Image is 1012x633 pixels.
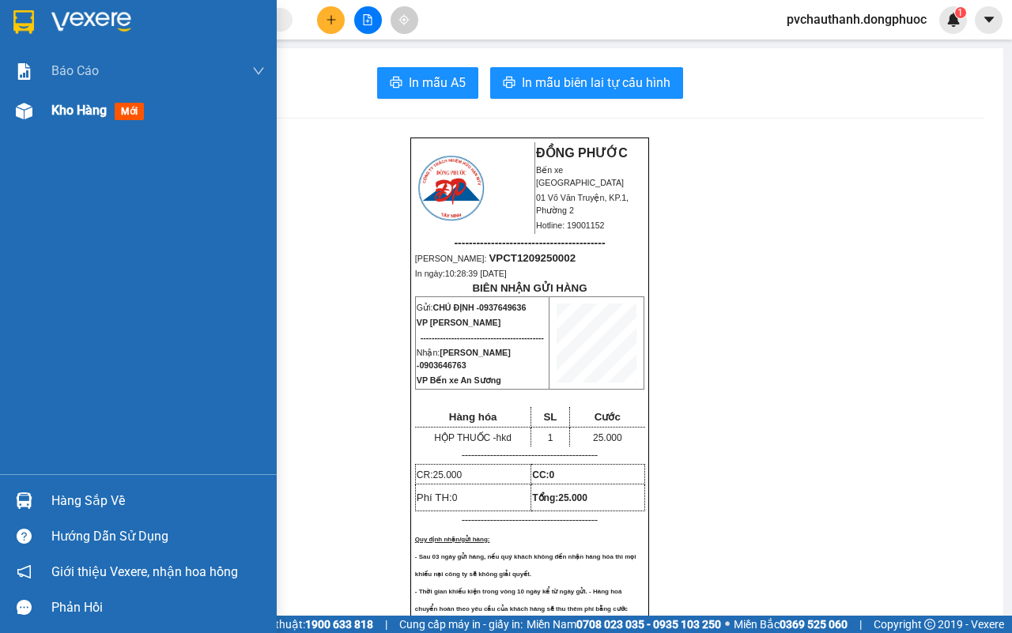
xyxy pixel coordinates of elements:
div: Hàng sắp về [51,489,265,513]
strong: ĐỒNG PHƯỚC [125,9,217,22]
button: aim [391,6,418,34]
strong: CC: [532,469,554,480]
span: ----------------------------------------- [454,236,605,249]
span: copyright [924,619,935,630]
p: ------------------------------------------- [415,514,644,526]
span: Hotline: 19001152 [125,70,194,80]
span: plus [326,14,337,25]
span: CHÚ ĐỊNH - [432,303,526,312]
span: down [252,65,265,77]
span: In ngày: [415,269,507,278]
span: question-circle [17,529,32,544]
span: Tổng: [532,492,587,503]
span: In ngày: [5,115,96,124]
strong: 0369 525 060 [780,618,848,631]
span: SL [543,411,557,423]
span: CR: [417,469,462,480]
span: hkd [497,432,512,443]
span: 1 [548,432,553,443]
span: Phí TH: [417,492,458,503]
span: file-add [362,14,373,25]
span: Hàng hóa [449,411,497,423]
span: notification [17,564,32,579]
span: Miền Nam [527,616,721,633]
span: [PERSON_NAME]: [5,102,165,111]
span: - Sau 03 ngày gửi hàng, nếu quý khách không đến nhận hàng hóa thì mọi khiếu nại công ty sẽ không ... [415,553,636,578]
span: HỘP THUỐC - [434,432,512,443]
img: solution-icon [16,63,32,80]
span: ⚪️ [725,621,730,627]
span: Miền Bắc [734,616,848,633]
span: 0937649636 [479,303,526,312]
span: 01 Võ Văn Truyện, KP.1, Phường 2 [536,193,629,215]
span: Hotline: 19001152 [536,220,605,230]
span: Kho hàng [51,103,107,118]
button: caret-down [975,6,1003,34]
span: 1 [957,7,963,18]
span: caret-down [982,13,996,27]
span: VPCT1209250002 [489,252,576,264]
span: Giới thiệu Vexere, nhận hoa hồng [51,562,238,582]
span: 0 [452,492,458,503]
img: logo [416,153,486,223]
span: VP [PERSON_NAME] [417,318,500,327]
span: In mẫu A5 [409,73,466,92]
p: ------------------------------------------- [415,449,644,462]
span: Gửi: [417,303,527,312]
span: 0 [549,469,555,480]
span: Báo cáo [51,61,99,81]
span: Quy định nhận/gửi hàng: [415,536,490,543]
span: - Thời gian khiếu kiện trong vòng 10 ngày kể từ ngày gửi. - Hàng hoá chuyển hoàn theo yêu cầu của... [415,588,628,630]
div: Phản hồi [51,596,265,620]
span: Cung cấp máy in - giấy in: [399,616,523,633]
span: printer [503,76,515,91]
strong: BIÊN NHẬN GỬI HÀNG [472,282,587,294]
span: 0903646763 [419,360,466,370]
img: icon-new-feature [946,13,961,27]
span: pvchauthanh.dongphuoc [774,9,939,29]
span: 01 Võ Văn Truyện, KP.1, Phường 2 [125,47,217,67]
span: -------------------------------------------- [421,333,544,342]
span: 10:28:39 [DATE] [445,269,507,278]
span: 25.000 [593,432,622,443]
span: VP Bến xe An Sương [417,375,501,385]
span: 25.000 [558,492,587,503]
span: message [17,600,32,615]
span: Cước [595,411,621,423]
span: mới [115,103,144,120]
span: [PERSON_NAME] - [417,348,511,370]
div: Hướng dẫn sử dụng [51,525,265,548]
span: 25.000 [432,469,462,480]
strong: ĐỒNG PHƯỚC [536,146,628,160]
span: printer [390,76,402,91]
button: printerIn mẫu biên lai tự cấu hình [490,67,683,99]
img: logo-vxr [13,10,34,34]
img: warehouse-icon [16,103,32,119]
span: ----------------------------------------- [43,85,194,98]
button: file-add [354,6,382,34]
img: logo [6,9,76,79]
button: plus [317,6,345,34]
span: Hỗ trợ kỹ thuật: [228,616,373,633]
strong: 0708 023 035 - 0935 103 250 [576,618,721,631]
img: warehouse-icon [16,492,32,509]
sup: 1 [955,7,966,18]
span: Nhận: [417,348,511,370]
span: In mẫu biên lai tự cấu hình [522,73,670,92]
span: | [385,616,387,633]
span: Bến xe [GEOGRAPHIC_DATA] [536,165,624,187]
strong: 1900 633 818 [305,618,373,631]
span: [PERSON_NAME]: [415,254,576,263]
span: Bến xe [GEOGRAPHIC_DATA] [125,25,213,45]
button: printerIn mẫu A5 [377,67,478,99]
span: aim [398,14,410,25]
span: 10:28:39 [DATE] [35,115,96,124]
span: VPCT1209250002 [79,100,166,112]
span: | [859,616,862,633]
